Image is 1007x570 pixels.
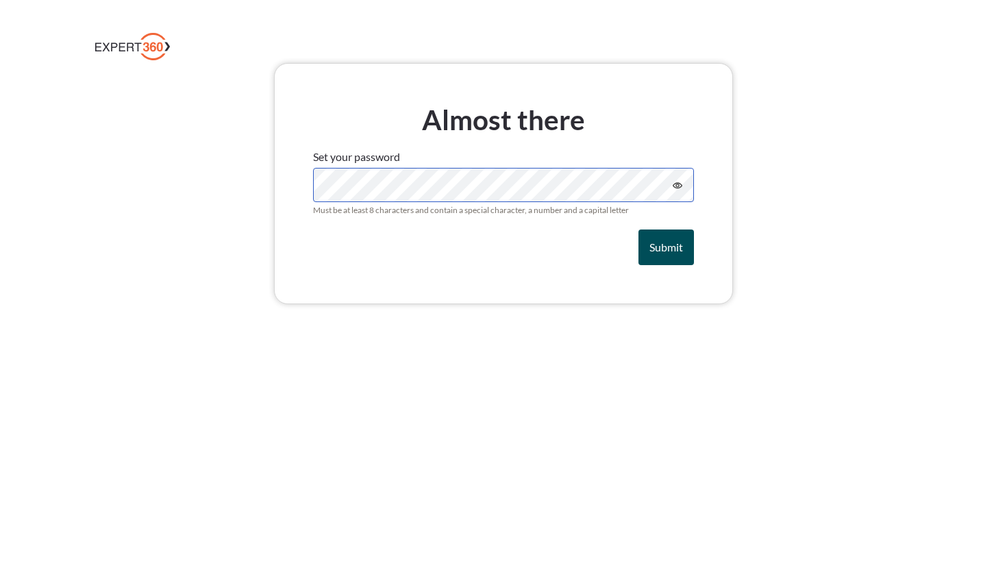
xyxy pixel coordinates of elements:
[95,33,170,60] img: Expert 360 Logo
[649,240,683,253] span: Submit
[313,205,694,216] div: Must be at least 8 characters and contain a special character, a number and a capital letter
[313,102,694,138] h3: Almost there
[313,149,400,165] label: Set your password
[673,181,682,190] svg: icon
[638,230,694,265] button: Submit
